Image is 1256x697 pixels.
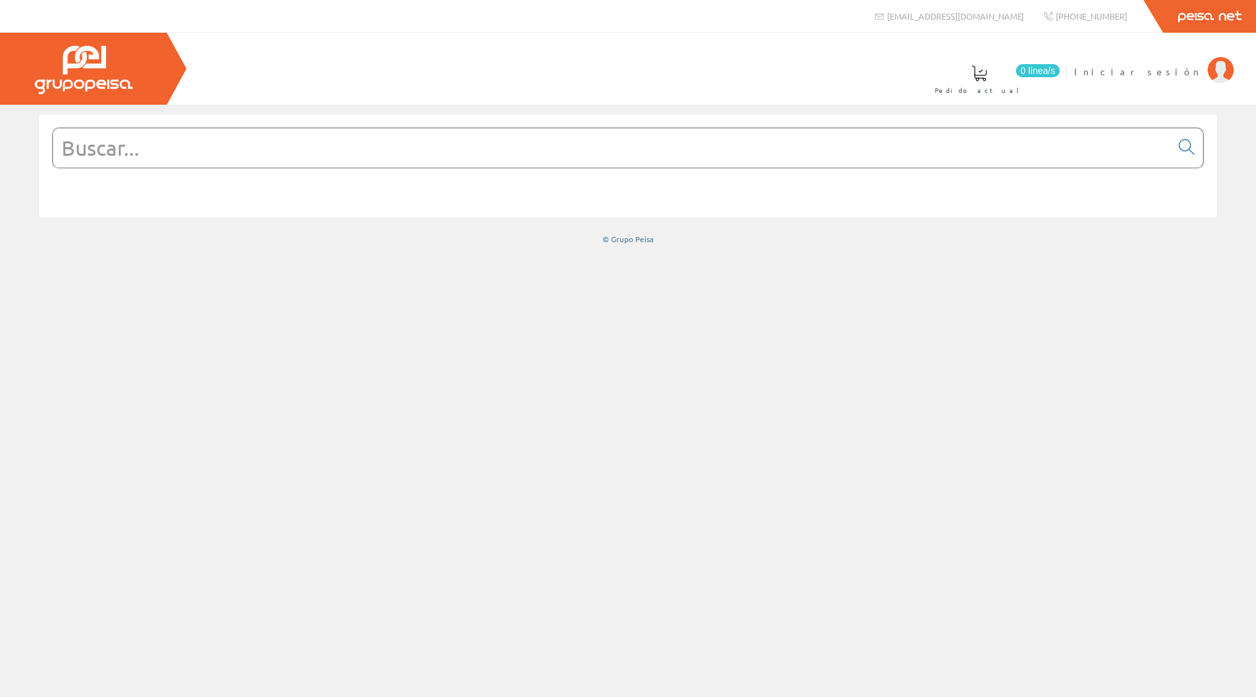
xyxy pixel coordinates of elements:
span: 0 línea/s [1016,64,1060,77]
span: Iniciar sesión [1074,65,1201,78]
div: © Grupo Peisa [39,234,1217,245]
input: Buscar... [53,128,1171,168]
img: Grupo Peisa [35,46,133,94]
span: Pedido actual [935,84,1024,97]
a: Iniciar sesión [1074,54,1234,67]
span: [PHONE_NUMBER] [1056,10,1127,22]
span: [EMAIL_ADDRESS][DOMAIN_NAME] [887,10,1024,22]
